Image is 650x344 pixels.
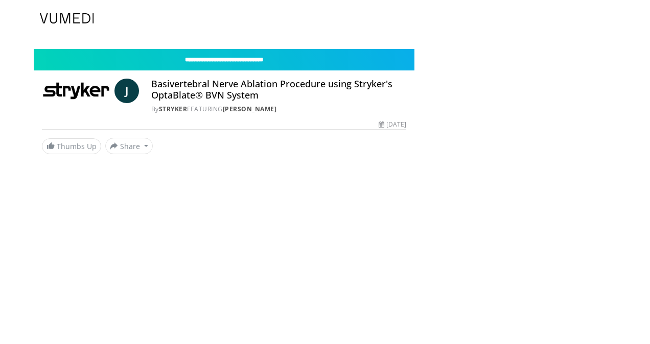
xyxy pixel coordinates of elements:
img: VuMedi Logo [40,13,94,23]
div: By FEATURING [151,105,406,114]
h4: Basivertebral Nerve Ablation Procedure using Stryker's OptaBlate® BVN System [151,79,406,101]
button: Share [105,138,153,154]
a: J [114,79,139,103]
a: Thumbs Up [42,138,101,154]
div: [DATE] [379,120,406,129]
a: Stryker [159,105,188,113]
a: [PERSON_NAME] [223,105,277,113]
img: Stryker [42,79,110,103]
